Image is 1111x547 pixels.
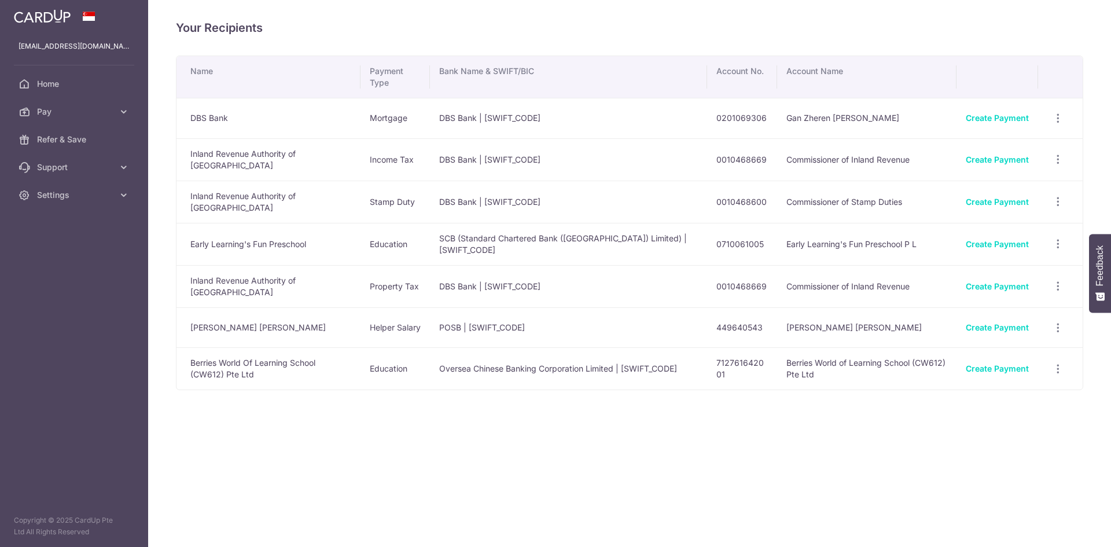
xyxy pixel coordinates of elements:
a: Create Payment [966,197,1029,207]
td: 0010468600 [707,181,777,223]
img: CardUp [14,9,71,23]
button: Feedback - Show survey [1089,234,1111,313]
td: DBS Bank | [SWIFT_CODE] [430,181,707,223]
td: Income Tax [360,138,430,181]
td: Inland Revenue Authority of [GEOGRAPHIC_DATA] [176,265,360,307]
td: [PERSON_NAME] [PERSON_NAME] [176,307,360,348]
td: [PERSON_NAME] [PERSON_NAME] [777,307,957,348]
td: Commissioner of Stamp Duties [777,181,957,223]
a: Create Payment [966,322,1029,332]
th: Payment Type [360,56,430,98]
th: Account No. [707,56,777,98]
a: Create Payment [966,239,1029,249]
a: Create Payment [966,281,1029,291]
td: 0010468669 [707,138,777,181]
td: 0010468669 [707,265,777,307]
td: Mortgage [360,98,430,138]
td: 0201069306 [707,98,777,138]
td: Early Learning's Fun Preschool P L [777,223,957,265]
td: 449640543 [707,307,777,348]
td: Gan Zheren [PERSON_NAME] [777,98,957,138]
span: Support [37,161,113,173]
td: Stamp Duty [360,181,430,223]
a: Create Payment [966,113,1029,123]
td: Inland Revenue Authority of [GEOGRAPHIC_DATA] [176,138,360,181]
iframe: Opens a widget where you can find more information [1037,512,1099,541]
span: Settings [37,189,113,201]
td: DBS Bank | [SWIFT_CODE] [430,138,707,181]
td: DBS Bank [176,98,360,138]
a: Create Payment [966,155,1029,164]
span: Refer & Save [37,134,113,145]
th: Name [176,56,360,98]
span: Feedback [1095,245,1105,286]
td: DBS Bank | [SWIFT_CODE] [430,98,707,138]
td: Early Learning's Fun Preschool [176,223,360,265]
td: Education [360,223,430,265]
th: Account Name [777,56,957,98]
td: Property Tax [360,265,430,307]
h4: Your Recipients [176,19,1083,37]
td: POSB | [SWIFT_CODE] [430,307,707,348]
td: Berries World of Learning School (CW612) Pte Ltd [777,347,957,390]
span: Home [37,78,113,90]
span: Pay [37,106,113,118]
td: Commissioner of Inland Revenue [777,138,957,181]
td: 712761642001 [707,347,777,390]
td: 0710061005 [707,223,777,265]
td: SCB (Standard Chartered Bank ([GEOGRAPHIC_DATA]) Limited) | [SWIFT_CODE] [430,223,707,265]
td: Commissioner of Inland Revenue [777,265,957,307]
td: Inland Revenue Authority of [GEOGRAPHIC_DATA] [176,181,360,223]
td: Education [360,347,430,390]
p: [EMAIL_ADDRESS][DOMAIN_NAME] [19,41,130,52]
td: DBS Bank | [SWIFT_CODE] [430,265,707,307]
td: Berries World Of Learning School (CW612) Pte Ltd [176,347,360,390]
td: Helper Salary [360,307,430,348]
td: Oversea Chinese Banking Corporation Limited | [SWIFT_CODE] [430,347,707,390]
a: Create Payment [966,364,1029,373]
th: Bank Name & SWIFT/BIC [430,56,707,98]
